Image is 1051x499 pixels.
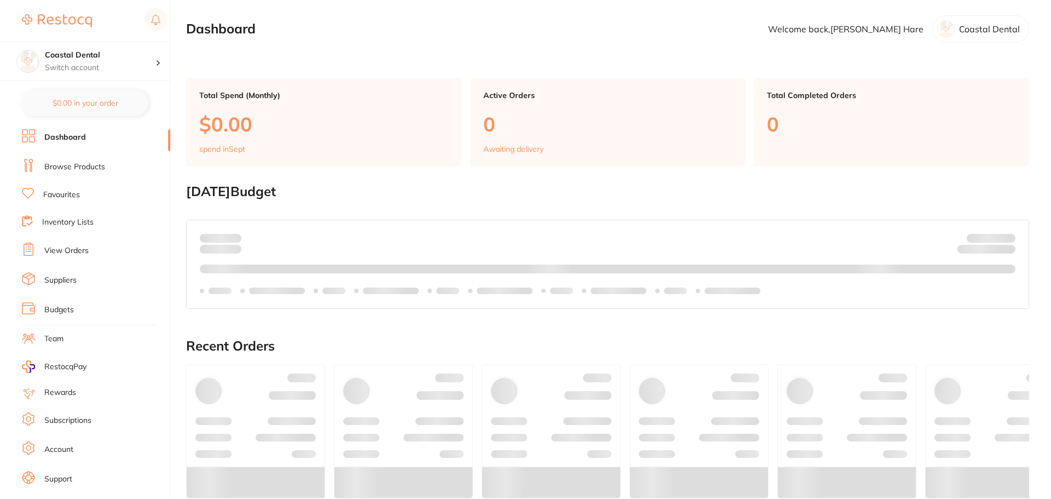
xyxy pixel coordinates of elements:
[200,243,241,256] p: month
[957,243,1015,256] p: Remaining:
[17,50,39,72] img: Coastal Dental
[249,286,305,295] p: Labels extended
[22,360,86,373] a: RestocqPay
[767,91,1016,100] p: Total Completed Orders
[199,113,448,135] p: $0.00
[44,362,86,372] span: RestocqPay
[754,78,1029,167] a: Total Completed Orders0
[44,162,105,173] a: Browse Products
[470,78,746,167] a: Active Orders0Awaiting delivery
[767,113,1016,135] p: 0
[483,145,544,153] p: Awaiting delivery
[44,305,74,316] a: Budgets
[22,90,148,116] button: $0.00 in your order
[44,334,63,345] a: Team
[550,286,573,295] p: Labels
[363,286,419,295] p: Labels extended
[322,286,345,295] p: Labels
[200,233,241,242] p: Spent:
[436,286,459,295] p: Labels
[42,217,94,228] a: Inventory Lists
[186,21,256,37] h2: Dashboard
[996,246,1015,256] strong: $0.00
[186,184,1029,199] h2: [DATE] Budget
[43,190,80,200] a: Favourites
[199,91,448,100] p: Total Spend (Monthly)
[45,50,155,61] h4: Coastal Dental
[768,24,923,34] p: Welcome back, [PERSON_NAME] Hare
[994,233,1015,243] strong: $NaN
[591,286,646,295] p: Labels extended
[199,145,245,153] p: spend in Sept
[22,8,92,33] a: Restocq Logo
[44,474,72,485] a: Support
[44,275,77,286] a: Suppliers
[483,91,732,100] p: Active Orders
[704,286,760,295] p: Labels extended
[186,339,1029,354] h2: Recent Orders
[44,245,89,256] a: View Orders
[44,415,91,426] a: Subscriptions
[22,14,92,27] img: Restocq Logo
[959,24,1020,34] p: Coastal Dental
[45,62,155,73] p: Switch account
[209,286,232,295] p: Labels
[44,387,76,398] a: Rewards
[22,360,35,373] img: RestocqPay
[664,286,687,295] p: Labels
[967,233,1015,242] p: Budget:
[483,113,732,135] p: 0
[44,444,73,455] a: Account
[222,233,241,243] strong: $0.00
[186,78,461,167] a: Total Spend (Monthly)$0.00spend inSept
[44,132,86,143] a: Dashboard
[477,286,533,295] p: Labels extended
